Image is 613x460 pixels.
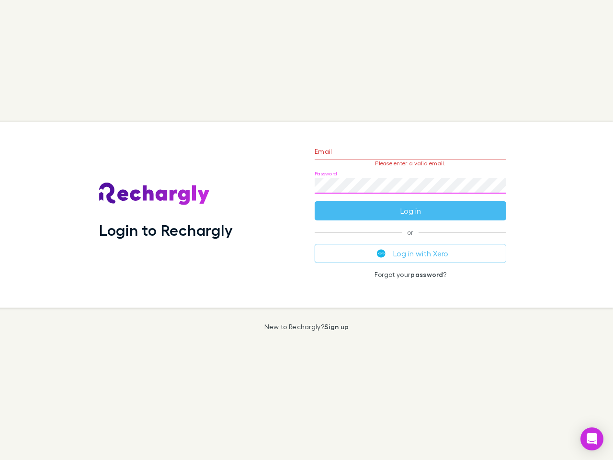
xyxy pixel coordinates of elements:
[315,160,506,167] p: Please enter a valid email.
[264,323,349,331] p: New to Rechargly?
[315,170,337,177] label: Password
[315,201,506,220] button: Log in
[315,271,506,278] p: Forgot your ?
[315,244,506,263] button: Log in with Xero
[324,322,349,331] a: Sign up
[377,249,386,258] img: Xero's logo
[410,270,443,278] a: password
[99,183,210,206] img: Rechargly's Logo
[99,221,233,239] h1: Login to Rechargly
[580,427,603,450] div: Open Intercom Messenger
